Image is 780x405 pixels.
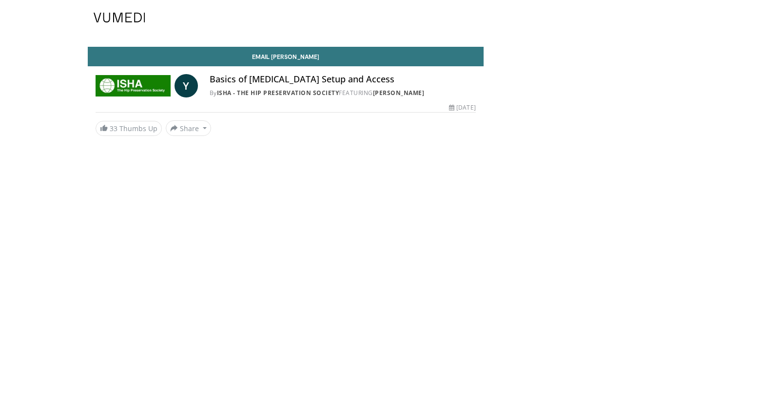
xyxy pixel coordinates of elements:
[96,74,171,97] img: ISHA - The Hip Preservation Society
[449,103,475,112] div: [DATE]
[166,120,211,136] button: Share
[88,47,484,66] a: Email [PERSON_NAME]
[96,121,162,136] a: 33 Thumbs Up
[373,89,425,97] a: [PERSON_NAME]
[110,124,117,133] span: 33
[210,74,476,85] h4: Basics of [MEDICAL_DATA] Setup and Access
[175,74,198,97] a: Y
[210,89,476,97] div: By FEATURING
[94,13,145,22] img: VuMedi Logo
[217,89,339,97] a: ISHA - The Hip Preservation Society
